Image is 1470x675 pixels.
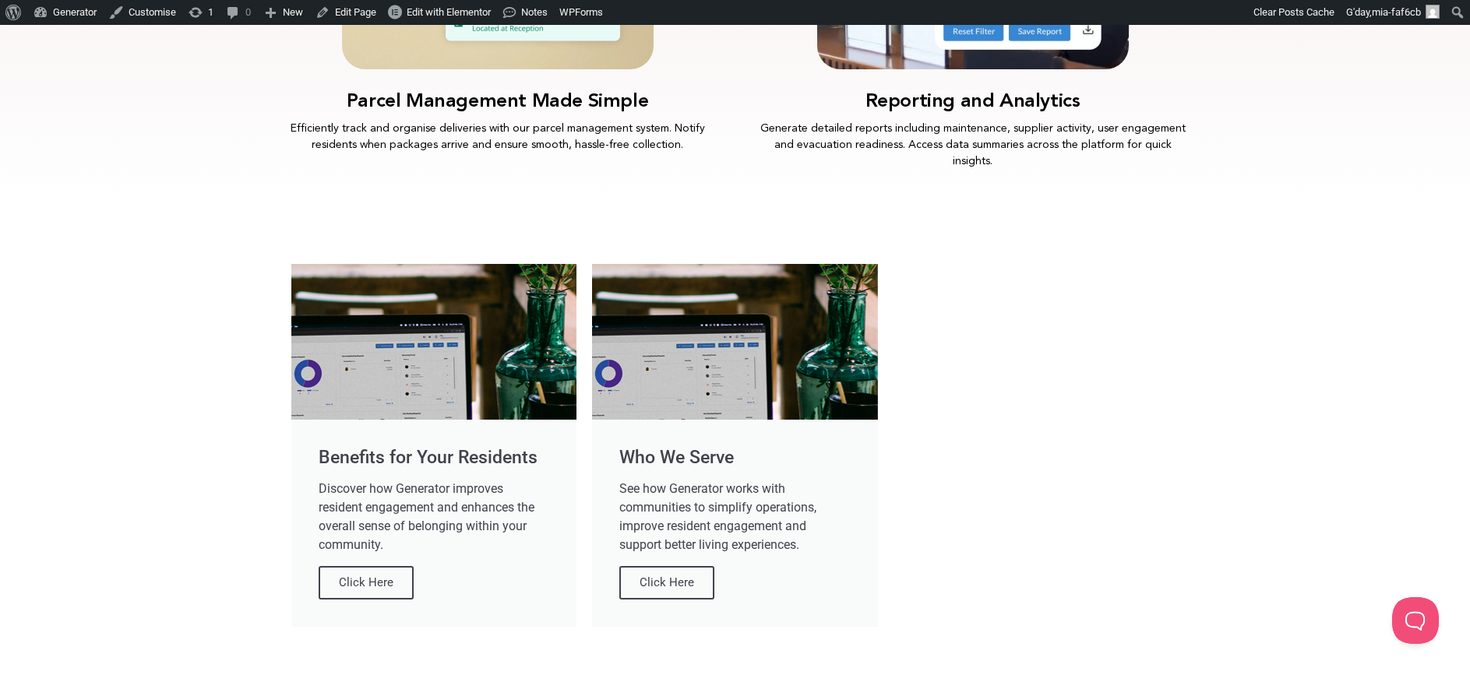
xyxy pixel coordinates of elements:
span: mia-faf6cb [1372,6,1421,18]
a: Click Here [619,566,714,599]
iframe: Toggle Customer Support [1392,597,1439,644]
h2: Benefits for Your Residents [319,447,550,469]
p: Efficiently track and organise deliveries with our parcel management system. Notify residents whe... [284,120,712,153]
div: Discover how Generator improves resident engagement and enhances the overall sense of belonging w... [319,480,550,554]
span: Edit with Elementor [407,6,491,18]
h3: Reporting and Analytics [759,89,1187,112]
h2: Who We Serve [619,447,851,469]
h3: Parcel Management Made Simple [284,89,712,112]
p: Generate detailed reports including maintenance, supplier activity, user engagement and evacuatio... [759,120,1187,169]
a: Click Here [319,566,414,599]
div: See how Generator works with communities to simplify operations, improve resident engagement and ... [619,480,851,554]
